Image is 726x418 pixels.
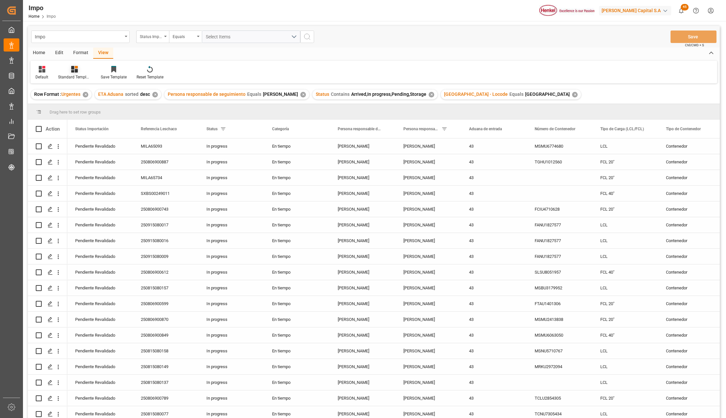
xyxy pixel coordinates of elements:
[658,327,724,343] div: Contenedor
[199,154,264,170] div: In progress
[330,201,395,217] div: [PERSON_NAME]
[527,201,592,217] div: FCIU4710628
[75,249,125,264] div: Pendiente Revalidado
[264,359,330,374] div: En tiempo
[395,170,461,185] div: [PERSON_NAME]
[395,390,461,406] div: [PERSON_NAME]
[469,127,502,131] span: Aduana de entrada
[125,92,139,97] span: sorted
[592,217,658,233] div: LCL
[395,249,461,264] div: [PERSON_NAME]
[61,92,80,97] span: Urgentes
[658,170,724,185] div: Contenedor
[592,343,658,359] div: LCL
[461,375,527,390] div: 43
[264,154,330,170] div: En tiempo
[133,249,199,264] div: 250915080009
[199,217,264,233] div: In progress
[133,186,199,201] div: SXBS00249011
[75,328,125,343] div: Pendiente Revalidado
[133,280,199,296] div: 250815080157
[681,4,689,10] span: 45
[199,233,264,248] div: In progress
[133,375,199,390] div: 250815080137
[395,375,461,390] div: [PERSON_NAME]
[133,390,199,406] div: 250806900789
[330,186,395,201] div: [PERSON_NAME]
[141,127,177,131] span: Referencia Leschaco
[93,48,113,59] div: View
[35,74,48,80] div: Default
[444,92,508,97] span: [GEOGRAPHIC_DATA] - Locode
[28,264,67,280] div: Press SPACE to select this row.
[35,32,122,40] div: Impo
[28,296,67,312] div: Press SPACE to select this row.
[658,296,724,311] div: Contenedor
[599,6,671,15] div: [PERSON_NAME] Capital S.A
[264,312,330,327] div: En tiempo
[395,264,461,280] div: [PERSON_NAME]
[133,201,199,217] div: 250806900743
[658,375,724,390] div: Contenedor
[592,296,658,311] div: FCL 20"
[133,359,199,374] div: 250815080149
[31,31,130,43] button: open menu
[331,92,350,97] span: Contains
[75,265,125,280] div: Pendiente Revalidado
[75,218,125,233] div: Pendiente Revalidado
[140,32,162,40] div: Status Importación
[28,186,67,201] div: Press SPACE to select this row.
[461,170,527,185] div: 43
[658,264,724,280] div: Contenedor
[527,280,592,296] div: MSBU3179952
[173,32,195,40] div: Equals
[527,327,592,343] div: MSMU6063050
[28,233,67,249] div: Press SPACE to select this row.
[75,359,125,374] div: Pendiente Revalidado
[525,92,570,97] span: [GEOGRAPHIC_DATA]
[592,138,658,154] div: LCL
[264,390,330,406] div: En tiempo
[199,296,264,311] div: In progress
[330,217,395,233] div: [PERSON_NAME]
[29,14,39,19] a: Home
[395,312,461,327] div: [PERSON_NAME]
[592,280,658,296] div: LCL
[330,343,395,359] div: [PERSON_NAME]
[137,74,163,80] div: Reset Template
[330,327,395,343] div: [PERSON_NAME]
[461,249,527,264] div: 43
[75,127,109,131] span: Status Importación
[264,327,330,343] div: En tiempo
[461,186,527,201] div: 43
[330,154,395,170] div: [PERSON_NAME]
[199,201,264,217] div: In progress
[658,186,724,201] div: Contenedor
[592,312,658,327] div: FCL 20"
[527,154,592,170] div: TGHU1012560
[28,170,67,186] div: Press SPACE to select this row.
[461,296,527,311] div: 43
[395,327,461,343] div: [PERSON_NAME]
[395,233,461,248] div: [PERSON_NAME]
[28,249,67,264] div: Press SPACE to select this row.
[527,249,592,264] div: FANU1827577
[461,233,527,248] div: 43
[330,375,395,390] div: [PERSON_NAME]
[75,139,125,154] div: Pendiente Revalidado
[395,138,461,154] div: [PERSON_NAME]
[29,3,56,13] div: Impo
[527,233,592,248] div: FANU1827577
[140,92,150,97] span: desc
[264,296,330,311] div: En tiempo
[403,127,439,131] span: Persona responsable de seguimiento
[330,170,395,185] div: [PERSON_NAME]
[136,31,169,43] button: open menu
[395,201,461,217] div: [PERSON_NAME]
[592,201,658,217] div: FCL 20"
[152,92,158,97] div: ✕
[658,390,724,406] div: Contenedor
[263,92,298,97] span: [PERSON_NAME]
[461,343,527,359] div: 43
[264,201,330,217] div: En tiempo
